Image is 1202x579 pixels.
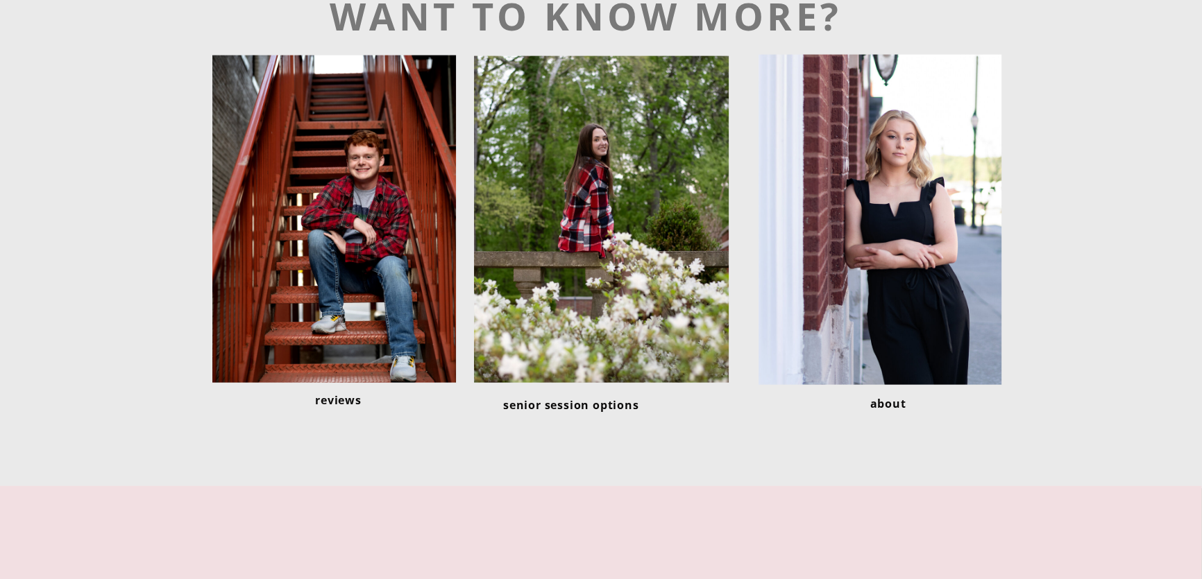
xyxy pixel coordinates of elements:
a: about [835,394,941,407]
a: senior session options [503,395,699,408]
a: reviews [289,390,387,404]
